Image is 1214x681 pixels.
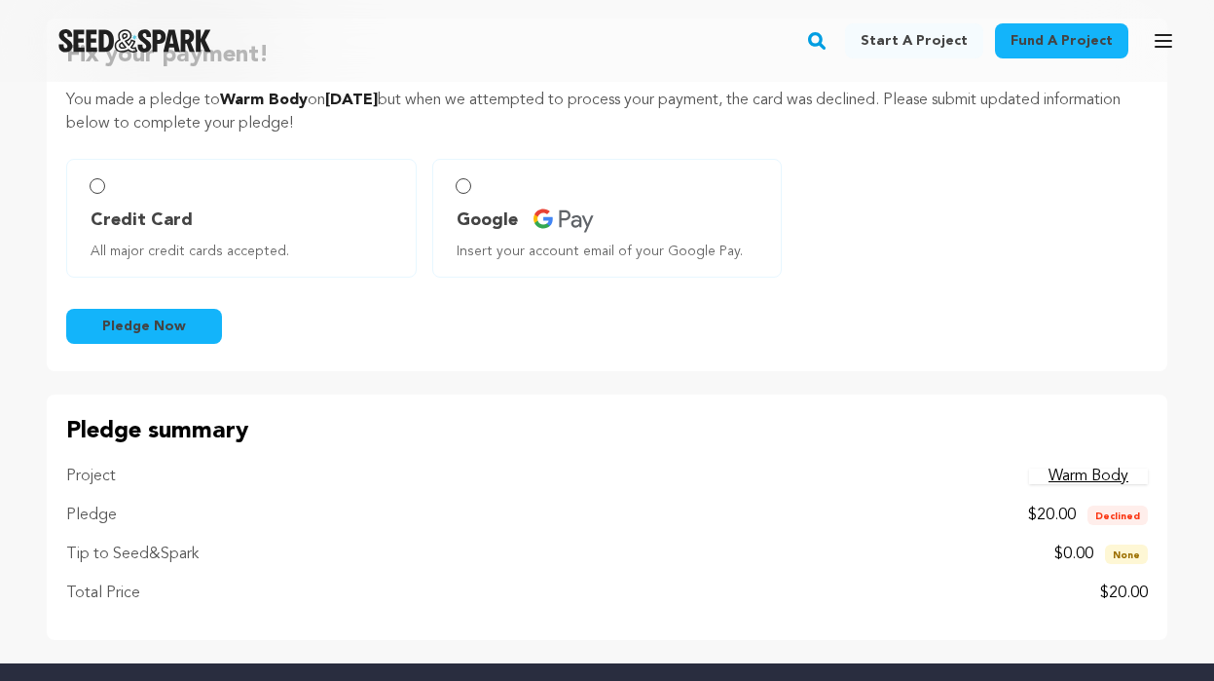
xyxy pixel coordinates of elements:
p: Project [66,465,116,488]
p: $20.00 [1100,582,1148,605]
span: None [1105,545,1148,564]
span: $0.00 [1054,547,1093,562]
span: Pledge Now [102,317,186,336]
p: Total Price [66,582,140,605]
img: Seed&Spark Logo Dark Mode [58,29,211,53]
img: credit card icons [533,208,594,233]
button: Pledge Now [66,309,222,344]
a: Start a project [845,23,983,58]
p: Pledge summary [66,414,1148,449]
span: Warm Body [220,93,308,108]
p: You made a pledge to on but when we attempted to process your payment, the card was declined. Ple... [66,89,1148,135]
a: Seed&Spark Homepage [58,29,211,53]
a: Fund a project [995,23,1128,58]
span: [DATE] [325,93,378,108]
span: $20.00 [1028,508,1076,523]
p: Pledge [66,504,117,527]
span: Google [457,207,518,234]
a: Warm Body [1029,469,1148,484]
span: Credit Card [91,207,193,234]
p: Tip to Seed&Spark [66,543,199,566]
span: All major credit cards accepted. [91,242,400,261]
span: Insert your account email of your Google Pay. [457,242,766,261]
span: Declined [1087,506,1148,525]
